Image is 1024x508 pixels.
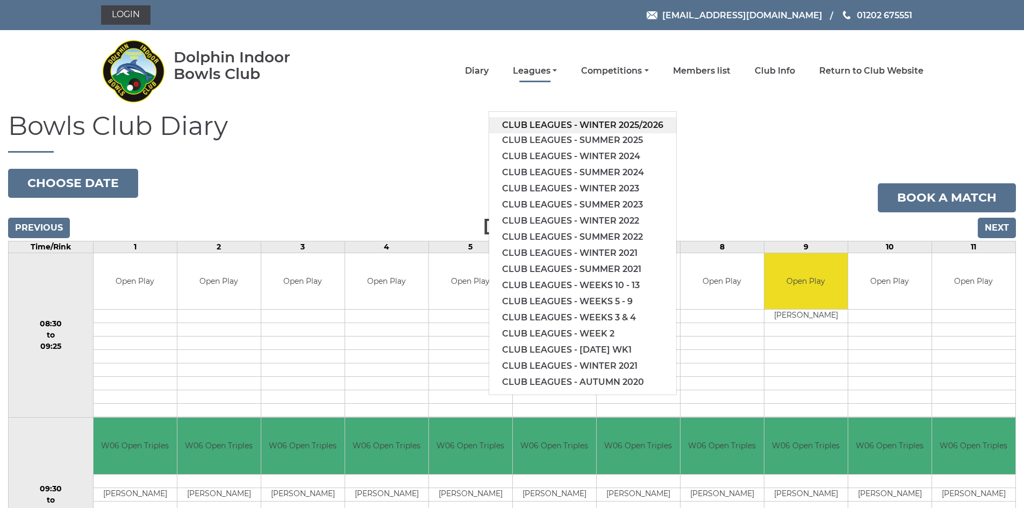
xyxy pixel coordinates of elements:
span: 01202 675551 [857,10,912,20]
td: [PERSON_NAME] [681,488,764,501]
td: Open Play [94,253,177,310]
a: Club leagues - Week 2 [489,326,676,342]
a: Club leagues - Winter 2021 [489,358,676,374]
td: W06 Open Triples [932,418,1015,474]
td: W06 Open Triples [177,418,261,474]
a: Book a match [878,183,1016,212]
img: Dolphin Indoor Bowls Club [101,33,166,109]
td: 2 [177,241,261,253]
a: Club leagues - Summer 2022 [489,229,676,245]
a: Club leagues - Autumn 2020 [489,374,676,390]
td: [PERSON_NAME] [513,488,596,501]
td: W06 Open Triples [261,418,345,474]
td: W06 Open Triples [429,418,512,474]
td: W06 Open Triples [345,418,428,474]
a: Club leagues - Winter 2025/2026 [489,117,676,133]
a: Club leagues - Weeks 3 & 4 [489,310,676,326]
td: Open Play [932,253,1015,310]
a: Club leagues - Summer 2023 [489,197,676,213]
span: [EMAIL_ADDRESS][DOMAIN_NAME] [662,10,822,20]
a: Club leagues - Winter 2021 [489,245,676,261]
td: 1 [93,241,177,253]
td: [PERSON_NAME] [597,488,680,501]
td: [PERSON_NAME] [177,488,261,501]
ul: Leagues [489,111,677,395]
a: Club leagues - Winter 2023 [489,181,676,197]
a: Competitions [581,65,648,77]
a: Club Info [755,65,795,77]
a: Club leagues - Summer 2021 [489,261,676,277]
a: Diary [465,65,489,77]
td: 08:30 to 09:25 [9,253,94,418]
a: Club leagues - Winter 2022 [489,213,676,229]
td: 3 [261,241,345,253]
a: Club leagues - Weeks 10 - 13 [489,277,676,294]
td: Open Play [345,253,428,310]
td: W06 Open Triples [597,418,680,474]
td: W06 Open Triples [681,418,764,474]
td: W06 Open Triples [513,418,596,474]
div: Dolphin Indoor Bowls Club [174,49,325,82]
td: 4 [345,241,428,253]
td: [PERSON_NAME] [932,488,1015,501]
td: [PERSON_NAME] [345,488,428,501]
a: Club leagues - Summer 2025 [489,132,676,148]
a: Leagues [513,65,557,77]
a: Email [EMAIL_ADDRESS][DOMAIN_NAME] [647,9,822,22]
td: [PERSON_NAME] [429,488,512,501]
a: Phone us 01202 675551 [841,9,912,22]
td: 8 [680,241,764,253]
td: [PERSON_NAME] [848,488,932,501]
td: Open Play [429,253,512,310]
a: Members list [673,65,731,77]
td: Open Play [681,253,764,310]
td: 9 [764,241,848,253]
td: 10 [848,241,932,253]
input: Previous [8,218,70,238]
td: [PERSON_NAME] [261,488,345,501]
input: Next [978,218,1016,238]
td: Open Play [261,253,345,310]
h1: Bowls Club Diary [8,112,1016,153]
a: Club leagues - [DATE] wk1 [489,342,676,358]
td: [PERSON_NAME] [94,488,177,501]
td: Time/Rink [9,241,94,253]
a: Return to Club Website [819,65,923,77]
a: Club leagues - Weeks 5 - 9 [489,294,676,310]
a: Club leagues - Summer 2024 [489,164,676,181]
td: W06 Open Triples [848,418,932,474]
img: Email [647,11,657,19]
td: Open Play [764,253,848,310]
img: Phone us [843,11,850,19]
button: Choose date [8,169,138,198]
td: W06 Open Triples [94,418,177,474]
a: Club leagues - Winter 2024 [489,148,676,164]
td: Open Play [177,253,261,310]
td: W06 Open Triples [764,418,848,474]
td: Open Play [848,253,932,310]
td: 11 [932,241,1015,253]
a: Login [101,5,151,25]
td: [PERSON_NAME] [764,488,848,501]
td: 5 [428,241,512,253]
td: [PERSON_NAME] [764,310,848,323]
